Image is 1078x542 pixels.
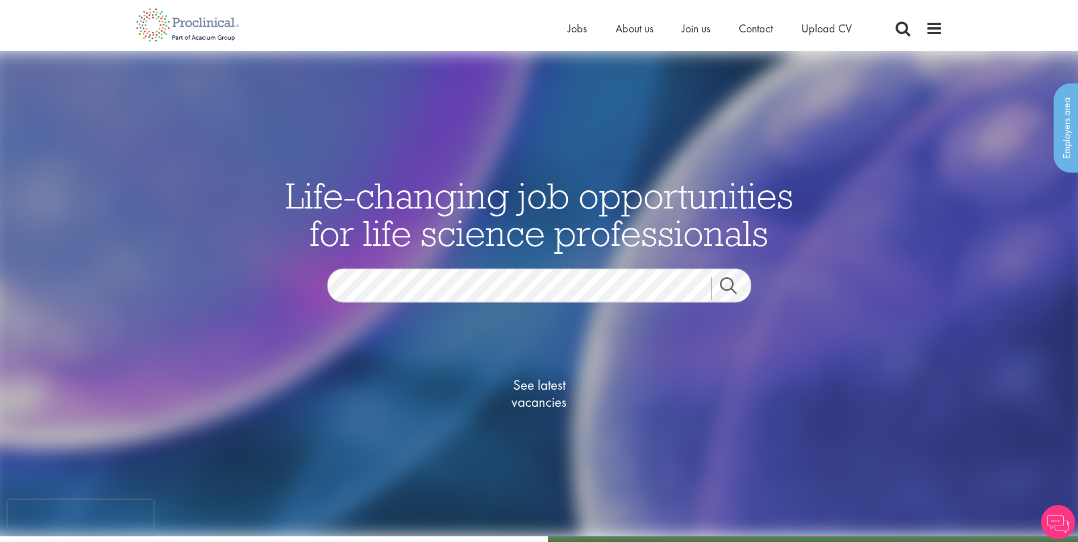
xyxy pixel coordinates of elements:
[482,331,596,456] a: See latestvacancies
[285,172,793,255] span: Life-changing job opportunities for life science professionals
[711,277,760,299] a: Job search submit button
[8,500,153,534] iframe: reCAPTCHA
[482,376,596,410] span: See latest vacancies
[682,21,710,36] a: Join us
[739,21,773,36] a: Contact
[568,21,587,36] a: Jobs
[1041,505,1075,539] img: Chatbot
[801,21,852,36] a: Upload CV
[615,21,654,36] a: About us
